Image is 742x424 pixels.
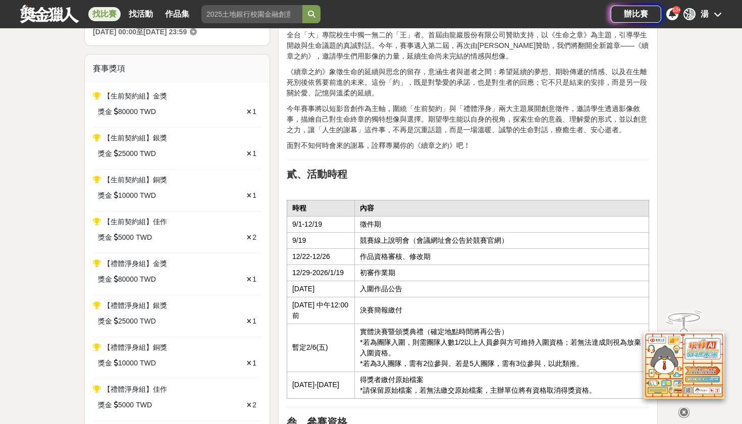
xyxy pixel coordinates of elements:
[252,401,256,409] span: 2
[252,233,256,241] span: 2
[683,8,696,20] div: 湯
[136,400,152,410] span: TWD
[140,274,156,285] span: TWD
[355,248,649,264] td: 作品資格審核、修改期
[292,204,306,212] strong: 時程
[287,67,649,98] p: 《續章之約》象徵生命的延續與思念的留存，意涵生者與逝者之間：希望延續的夢想、期盼傳遞的情感、以及在生離死別後依舊要前進的未來。這份「約」，既是對摯愛的承諾，也是對生者的回應；它不只是結束的安排，...
[98,358,112,368] span: 獎金
[103,92,167,100] span: 【生前契約組】金獎
[98,190,112,201] span: 獎金
[118,107,138,117] span: 80000
[644,332,724,399] img: d2146d9a-e6f6-4337-9592-8cefde37ba6b.png
[118,358,138,368] span: 10000
[287,372,354,398] td: [DATE]-[DATE]
[103,218,167,226] span: 【生前契約組】佳作
[201,5,302,23] input: 2025土地銀行校園金融創意挑戰賽：從你出發 開啟智慧金融新頁
[355,372,649,398] td: 得獎者繳付原始檔案 *請保留原始檔案，若無法繳交原始檔案，主辦單位將有資格取消得獎資格。
[611,6,661,23] a: 辦比賽
[287,103,649,135] p: 今年賽事將以短影音創作為主軸，圍繞「生前契約」與「禮體淨身」兩大主題展開創意徵件，邀請學生透過影像敘事，描繪自己對生命終章的獨特想像與選擇。期望學生能以自身的視角，探索生命的意義、理解愛的形式，...
[136,232,152,243] span: TWD
[355,232,649,248] td: 競賽線上說明會（會議網址會公告於競賽官網）
[103,301,167,309] span: 【禮體淨身組】銀獎
[136,28,143,36] span: 至
[103,134,167,142] span: 【生前契約組】銀獎
[93,28,136,36] span: [DATE] 00:00
[355,264,649,281] td: 初審作業期
[103,343,167,351] span: 【禮體淨身組】銅獎
[140,148,156,159] span: TWD
[287,216,354,232] td: 9/1-12/19
[140,358,156,368] span: TWD
[287,324,354,372] td: 暫定2/6(五)
[161,7,193,21] a: 作品集
[355,281,649,297] td: 入圍作品公告
[118,400,134,410] span: 5000
[118,316,138,327] span: 25000
[140,316,156,327] span: TWD
[98,316,112,327] span: 獎金
[287,140,649,151] p: 面對不知何時會來的謝幕，詮釋專屬你的《續章之約》吧！
[103,259,167,268] span: 【禮體淨身組】金獎
[98,274,112,285] span: 獎金
[143,28,187,36] span: [DATE] 23:59
[287,264,354,281] td: 12/29-2026/1/19
[252,359,256,367] span: 1
[103,176,167,184] span: 【生前契約組】銅獎
[118,232,134,243] span: 5000
[88,7,121,21] a: 找比賽
[252,317,256,325] span: 1
[287,248,354,264] td: 12/22-12/26
[140,107,156,117] span: TWD
[85,55,270,83] div: 賽事獎項
[140,190,156,201] span: TWD
[701,8,709,20] div: 湯
[355,216,649,232] td: 徵件期
[98,107,112,117] span: 獎金
[287,9,649,62] p: 「大王盃」是由獎金獵人主辦、專為發掘大專院校學生創意潛力而打造的年度旗艦賽事，期續每年都以一個主題找出全台「大」專院校生中獨一無二的「王」者。首屆由龍巖股份有限公司贊助支持，以《生命之章》為主題...
[355,324,649,372] td: 實體決賽暨頒獎典禮（確定地點時間將再公告） *若為團隊入圍，則需團隊人數1/2以上人員參與方可維持入圍資格；若無法達成則視為放棄入圍資格。 *若為3人團隊，需有2位參與。若是5人團隊，需有3位參...
[252,108,256,116] span: 1
[103,385,167,393] span: 【禮體淨身組】佳作
[355,297,649,324] td: 決賽簡報繳付
[287,232,354,248] td: 9/19
[252,275,256,283] span: 1
[287,297,354,324] td: [DATE] 中午12:00前
[287,169,347,180] strong: 貳、活動時程
[125,7,157,21] a: 找活動
[287,281,354,297] td: [DATE]
[118,274,138,285] span: 80000
[252,191,256,199] span: 1
[98,400,112,410] span: 獎金
[672,7,681,13] span: 13+
[118,190,138,201] span: 10000
[252,149,256,157] span: 1
[360,204,374,212] strong: 內容
[98,232,112,243] span: 獎金
[118,148,138,159] span: 25000
[98,148,112,159] span: 獎金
